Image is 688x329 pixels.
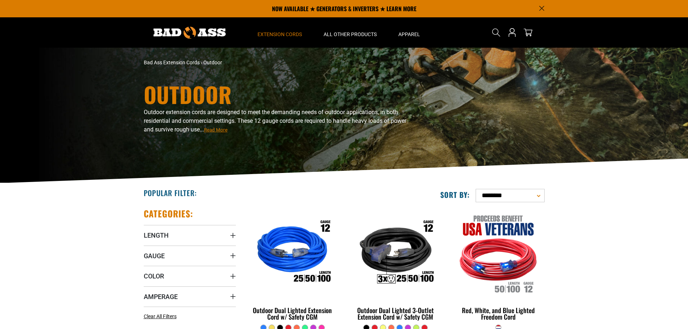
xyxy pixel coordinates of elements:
[144,286,236,307] summary: Amperage
[144,313,179,320] a: Clear All Filters
[258,31,302,38] span: Extension Cords
[350,212,441,295] img: Outdoor Dual Lighted 3-Outlet Extension Cord w/ Safety CGM
[144,60,200,65] a: Bad Ass Extension Cords
[144,231,169,239] span: Length
[144,272,164,280] span: Color
[247,307,339,320] div: Outdoor Dual Lighted Extension Cord w/ Safety CGM
[144,313,177,319] span: Clear All Filters
[452,307,544,320] div: Red, White, and Blue Lighted Freedom Cord
[144,208,194,219] h2: Categories:
[440,190,470,199] label: Sort by:
[452,208,544,324] a: Red, White, and Blue Lighted Freedom Cord Red, White, and Blue Lighted Freedom Cord
[153,27,226,39] img: Bad Ass Extension Cords
[204,127,228,133] span: Read More
[144,293,178,301] span: Amperage
[144,246,236,266] summary: Gauge
[247,212,338,295] img: Outdoor Dual Lighted Extension Cord w/ Safety CGM
[144,59,407,66] nav: breadcrumbs
[144,252,165,260] span: Gauge
[388,17,431,48] summary: Apparel
[203,60,222,65] span: Outdoor
[398,31,420,38] span: Apparel
[349,307,441,320] div: Outdoor Dual Lighted 3-Outlet Extension Cord w/ Safety CGM
[313,17,388,48] summary: All Other Products
[490,27,502,38] summary: Search
[247,17,313,48] summary: Extension Cords
[144,188,197,198] h2: Popular Filter:
[349,208,441,324] a: Outdoor Dual Lighted 3-Outlet Extension Cord w/ Safety CGM Outdoor Dual Lighted 3-Outlet Extensio...
[453,212,544,295] img: Red, White, and Blue Lighted Freedom Cord
[324,31,377,38] span: All Other Products
[144,83,407,105] h1: Outdoor
[247,208,339,324] a: Outdoor Dual Lighted Extension Cord w/ Safety CGM Outdoor Dual Lighted Extension Cord w/ Safety CGM
[144,225,236,245] summary: Length
[144,109,406,133] span: Outdoor extension cords are designed to meet the demanding needs of outdoor applications, in both...
[144,266,236,286] summary: Color
[201,60,202,65] span: ›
